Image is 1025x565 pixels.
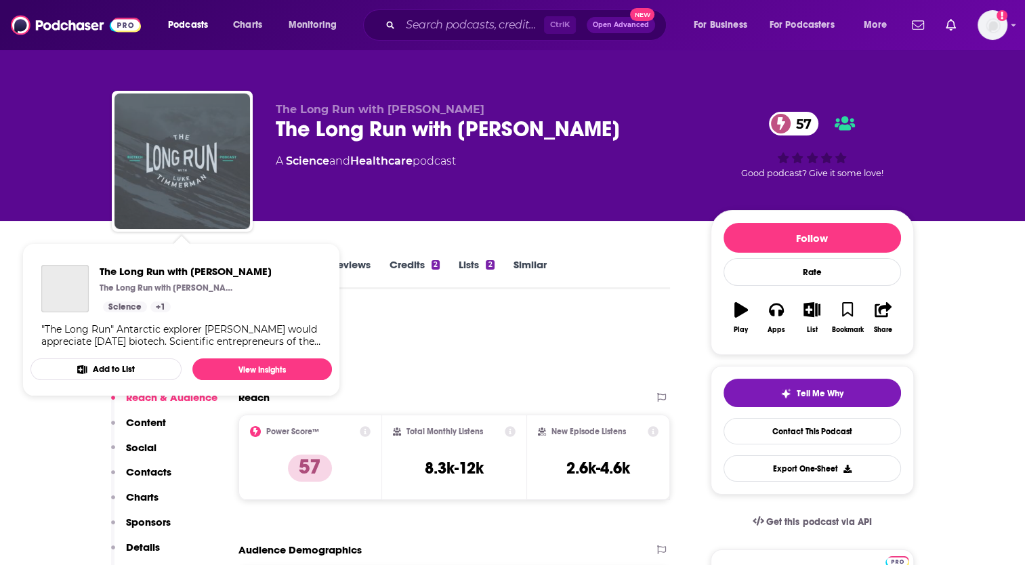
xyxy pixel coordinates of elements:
[329,154,350,167] span: and
[486,260,494,270] div: 2
[831,326,863,334] div: Bookmark
[111,490,159,516] button: Charts
[940,14,961,37] a: Show notifications dropdown
[874,326,892,334] div: Share
[766,516,871,528] span: Get this podcast via API
[114,93,250,229] img: The Long Run with Luke Timmerman
[807,326,818,334] div: List
[376,9,679,41] div: Search podcasts, credits, & more...
[289,16,337,35] span: Monitoring
[865,293,900,342] button: Share
[266,427,319,436] h2: Power Score™
[126,465,171,478] p: Contacts
[432,260,440,270] div: 2
[742,505,883,539] a: Get this podcast via API
[759,293,794,342] button: Apps
[126,516,171,528] p: Sponsors
[276,103,484,116] span: The Long Run with [PERSON_NAME]
[126,490,159,503] p: Charts
[103,301,147,312] a: Science
[978,10,1007,40] span: Logged in as gmacdermott
[159,14,226,36] button: open menu
[100,265,272,278] a: The Long Run with Luke Timmerman
[761,14,854,36] button: open menu
[126,416,166,429] p: Content
[734,326,748,334] div: Play
[425,458,484,478] h3: 8.3k-12k
[741,168,883,178] span: Good podcast? Give it some love!
[406,427,483,436] h2: Total Monthly Listens
[768,326,785,334] div: Apps
[41,323,321,348] div: "The Long Run" Antarctic explorer [PERSON_NAME] would appreciate [DATE] biotech. Scientific entre...
[126,441,156,454] p: Social
[978,10,1007,40] button: Show profile menu
[111,441,156,466] button: Social
[724,293,759,342] button: Play
[770,16,835,35] span: For Podcasters
[684,14,764,36] button: open menu
[782,112,818,135] span: 57
[279,14,354,36] button: open menu
[593,22,649,28] span: Open Advanced
[100,282,235,293] p: The Long Run with [PERSON_NAME]
[514,258,547,289] a: Similar
[11,12,141,38] img: Podchaser - Follow, Share and Rate Podcasts
[288,455,332,482] p: 57
[854,14,904,36] button: open menu
[30,358,182,380] button: Add to List
[111,416,166,441] button: Content
[587,17,655,33] button: Open AdvancedNew
[459,258,494,289] a: Lists2
[724,418,901,444] a: Contact This Podcast
[724,258,901,286] div: Rate
[331,258,371,289] a: Reviews
[111,516,171,541] button: Sponsors
[978,10,1007,40] img: User Profile
[286,154,329,167] a: Science
[168,16,208,35] span: Podcasts
[126,541,160,553] p: Details
[711,103,914,187] div: 57Good podcast? Give it some love!
[794,293,829,342] button: List
[111,465,171,490] button: Contacts
[797,388,843,399] span: Tell Me Why
[224,14,270,36] a: Charts
[780,388,791,399] img: tell me why sparkle
[864,16,887,35] span: More
[694,16,747,35] span: For Business
[551,427,626,436] h2: New Episode Listens
[390,258,440,289] a: Credits2
[276,153,456,169] div: A podcast
[724,455,901,482] button: Export One-Sheet
[566,458,630,478] h3: 2.6k-4.6k
[192,358,332,380] a: View Insights
[150,301,171,312] a: +1
[238,543,362,556] h2: Audience Demographics
[724,223,901,253] button: Follow
[906,14,929,37] a: Show notifications dropdown
[630,8,654,21] span: New
[724,379,901,407] button: tell me why sparkleTell Me Why
[400,14,544,36] input: Search podcasts, credits, & more...
[769,112,818,135] a: 57
[830,293,865,342] button: Bookmark
[997,10,1007,21] svg: Add a profile image
[350,154,413,167] a: Healthcare
[544,16,576,34] span: Ctrl K
[41,265,89,312] a: The Long Run with Luke Timmerman
[100,265,272,278] span: The Long Run with [PERSON_NAME]
[233,16,262,35] span: Charts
